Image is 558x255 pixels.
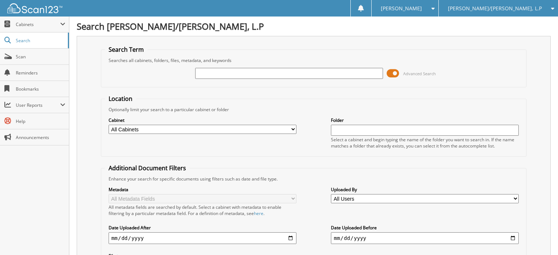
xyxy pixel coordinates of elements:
[16,86,65,92] span: Bookmarks
[331,117,519,123] label: Folder
[448,6,542,11] span: [PERSON_NAME]/[PERSON_NAME], L.P
[109,232,296,244] input: start
[16,37,64,44] span: Search
[105,45,147,54] legend: Search Term
[16,102,60,108] span: User Reports
[109,186,296,193] label: Metadata
[105,106,523,113] div: Optionally limit your search to a particular cabinet or folder
[105,95,136,103] legend: Location
[331,225,519,231] label: Date Uploaded Before
[331,136,519,149] div: Select a cabinet and begin typing the name of the folder you want to search in. If the name match...
[105,176,523,182] div: Enhance your search for specific documents using filters such as date and file type.
[109,225,296,231] label: Date Uploaded After
[16,70,65,76] span: Reminders
[105,164,190,172] legend: Additional Document Filters
[403,71,436,76] span: Advanced Search
[109,117,296,123] label: Cabinet
[16,134,65,141] span: Announcements
[16,21,60,28] span: Cabinets
[109,204,296,216] div: All metadata fields are searched by default. Select a cabinet with metadata to enable filtering b...
[254,210,263,216] a: here
[16,54,65,60] span: Scan
[331,232,519,244] input: end
[16,118,65,124] span: Help
[381,6,422,11] span: [PERSON_NAME]
[331,186,519,193] label: Uploaded By
[7,3,62,13] img: scan123-logo-white.svg
[105,57,523,63] div: Searches all cabinets, folders, files, metadata, and keywords
[77,20,551,32] h1: Search [PERSON_NAME]/[PERSON_NAME], L.P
